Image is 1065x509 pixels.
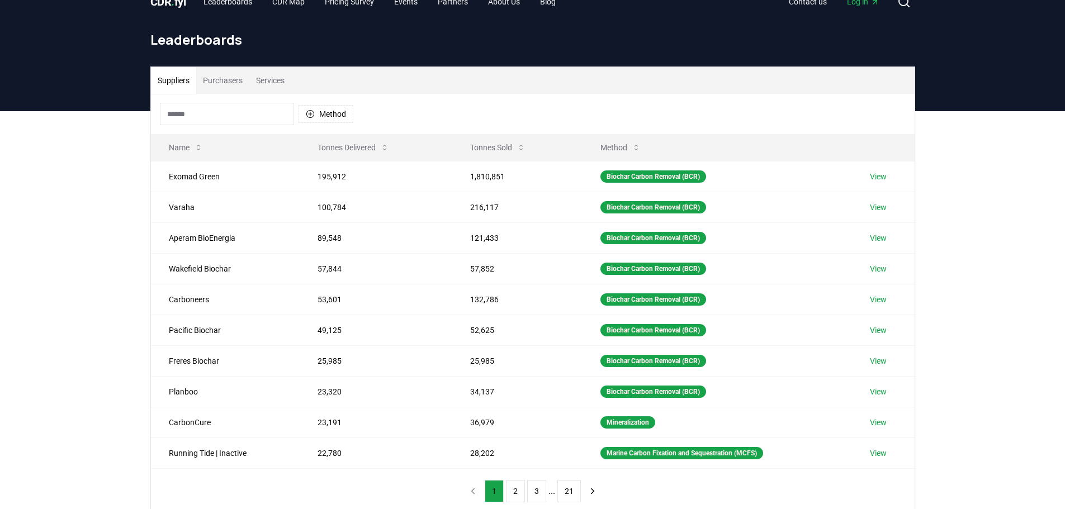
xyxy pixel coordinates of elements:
[151,437,300,468] td: Running Tide | Inactive
[299,105,353,123] button: Method
[870,386,887,397] a: View
[151,376,300,407] td: Planboo
[151,284,300,315] td: Carboneers
[870,171,887,182] a: View
[300,376,452,407] td: 23,320
[300,284,452,315] td: 53,601
[452,284,582,315] td: 132,786
[300,345,452,376] td: 25,985
[452,253,582,284] td: 57,852
[160,136,212,159] button: Name
[196,67,249,94] button: Purchasers
[452,407,582,437] td: 36,979
[151,345,300,376] td: Freres Biochar
[600,263,706,275] div: Biochar Carbon Removal (BCR)
[309,136,398,159] button: Tonnes Delivered
[452,161,582,192] td: 1,810,851
[249,67,291,94] button: Services
[452,315,582,345] td: 52,625
[870,448,887,459] a: View
[870,202,887,213] a: View
[151,222,300,253] td: Aperam BioEnergia
[461,136,534,159] button: Tonnes Sold
[151,192,300,222] td: Varaha
[527,480,546,502] button: 3
[870,294,887,305] a: View
[600,170,706,183] div: Biochar Carbon Removal (BCR)
[452,192,582,222] td: 216,117
[600,447,763,459] div: Marine Carbon Fixation and Sequestration (MCFS)
[600,232,706,244] div: Biochar Carbon Removal (BCR)
[591,136,650,159] button: Method
[300,161,452,192] td: 195,912
[600,324,706,336] div: Biochar Carbon Removal (BCR)
[300,315,452,345] td: 49,125
[151,67,196,94] button: Suppliers
[557,480,581,502] button: 21
[600,355,706,367] div: Biochar Carbon Removal (BCR)
[300,407,452,437] td: 23,191
[506,480,525,502] button: 2
[600,386,706,398] div: Biochar Carbon Removal (BCR)
[583,480,602,502] button: next page
[548,484,555,498] li: ...
[300,253,452,284] td: 57,844
[452,376,582,407] td: 34,137
[300,222,452,253] td: 89,548
[151,161,300,192] td: Exomad Green
[870,355,887,367] a: View
[870,325,887,336] a: View
[452,222,582,253] td: 121,433
[151,315,300,345] td: Pacific Biochar
[151,253,300,284] td: Wakefield Biochar
[452,345,582,376] td: 25,985
[600,293,706,306] div: Biochar Carbon Removal (BCR)
[452,437,582,468] td: 28,202
[870,417,887,428] a: View
[600,416,655,429] div: Mineralization
[600,201,706,213] div: Biochar Carbon Removal (BCR)
[870,232,887,244] a: View
[151,407,300,437] td: CarbonCure
[300,437,452,468] td: 22,780
[870,263,887,274] a: View
[150,31,915,49] h1: Leaderboards
[300,192,452,222] td: 100,784
[485,480,504,502] button: 1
